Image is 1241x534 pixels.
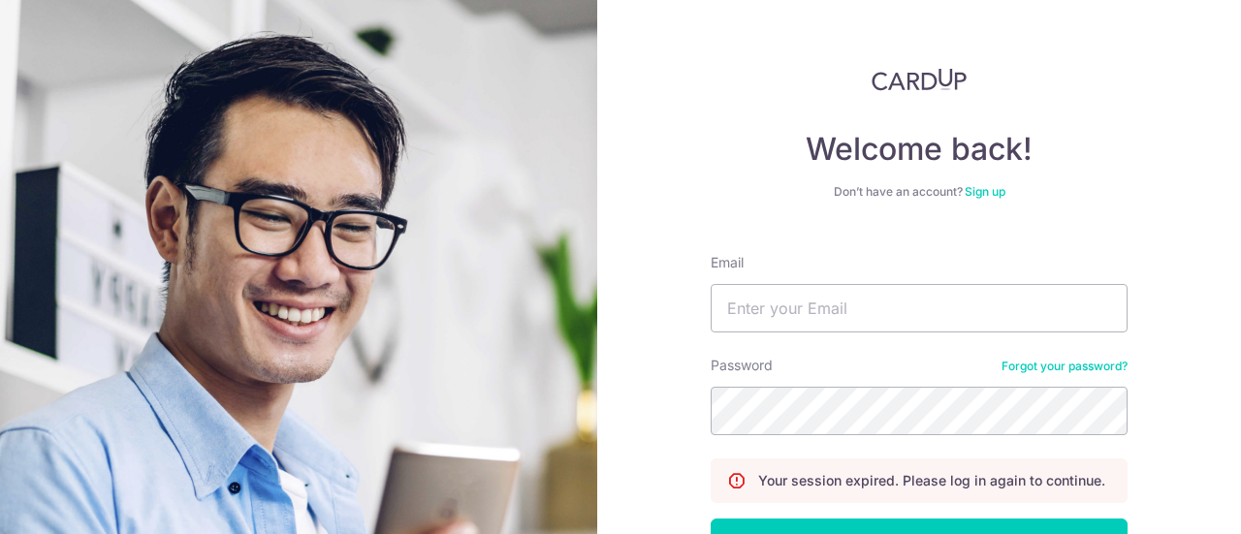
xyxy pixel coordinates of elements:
[872,68,967,91] img: CardUp Logo
[711,284,1128,332] input: Enter your Email
[711,253,744,272] label: Email
[965,184,1005,199] a: Sign up
[711,356,773,375] label: Password
[758,471,1105,490] p: Your session expired. Please log in again to continue.
[711,130,1128,169] h4: Welcome back!
[711,184,1128,200] div: Don’t have an account?
[1002,359,1128,374] a: Forgot your password?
